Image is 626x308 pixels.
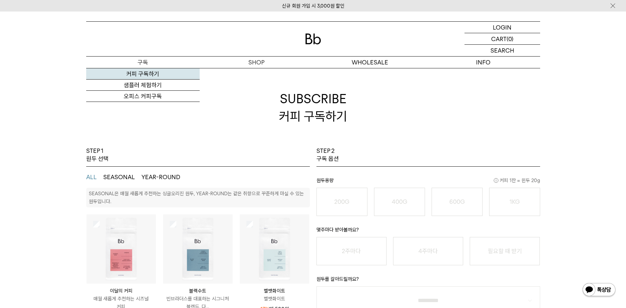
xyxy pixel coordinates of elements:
p: 이달의 커피 [87,287,156,295]
a: SHOP [200,57,313,68]
p: LOGIN [493,22,512,33]
a: 오피스 커피구독 [86,91,200,102]
button: 200G [316,188,367,216]
p: 벨벳화이트 [240,295,309,303]
a: 신규 회원 가입 시 3,000원 할인 [282,3,344,9]
o: 200G [334,198,349,205]
p: INFO [427,57,540,68]
p: 벨벳화이트 [240,287,309,295]
a: CART (0) [464,33,540,45]
span: 커피 1잔 = 윈두 20g [494,177,540,184]
p: 원두를 갈아드릴까요? [316,275,540,286]
button: 600G [432,188,483,216]
img: 상품이미지 [163,214,233,284]
button: 필요할 때 받기 [470,237,540,265]
p: 몇주마다 받아볼까요? [316,226,540,237]
button: ALL [86,173,97,181]
p: 블랙수트 [163,287,233,295]
h2: SUBSCRIBE 커피 구독하기 [86,68,540,147]
img: 상품이미지 [240,214,309,284]
p: WHOLESALE [313,57,427,68]
img: 카카오톡 채널 1:1 채팅 버튼 [582,282,616,298]
p: SEARCH [490,45,514,56]
p: 원두용량 [316,177,540,188]
p: SEASONAL은 매월 새롭게 추천하는 싱글오리진 원두, YEAR-ROUND는 같은 취향으로 꾸준하게 마실 수 있는 원두입니다. [89,191,304,204]
img: 로고 [305,34,321,44]
a: 구독 [86,57,200,68]
img: 상품이미지 [87,214,156,284]
p: (0) [507,33,513,44]
p: STEP 1 원두 선택 [86,147,109,163]
o: 1KG [510,198,520,205]
button: 4주마다 [393,237,463,265]
button: SEASONAL [103,173,135,181]
button: 2주마다 [316,237,387,265]
a: 커피 구독하기 [86,68,200,80]
button: YEAR-ROUND [141,173,180,181]
button: 1KG [489,188,540,216]
p: CART [491,33,507,44]
a: 샘플러 체험하기 [86,80,200,91]
o: 400G [392,198,407,205]
o: 600G [449,198,465,205]
p: STEP 2 구독 옵션 [316,147,339,163]
button: 400G [374,188,425,216]
a: LOGIN [464,22,540,33]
